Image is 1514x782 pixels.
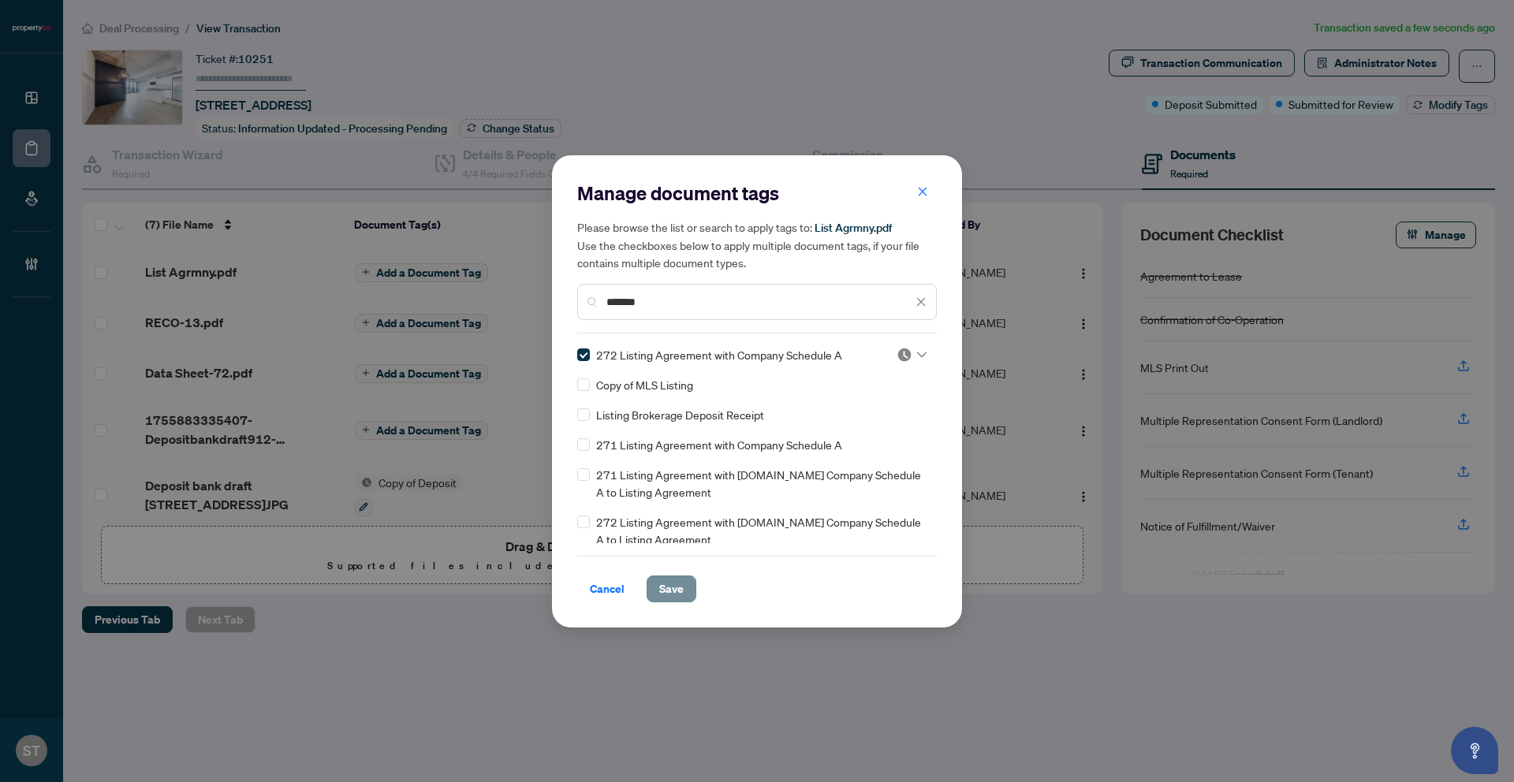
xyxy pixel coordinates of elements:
h2: Manage document tags [577,181,937,206]
span: List Agrmny.pdf [815,221,892,235]
span: 271 Listing Agreement with Company Schedule A [596,436,842,453]
h5: Please browse the list or search to apply tags to: Use the checkboxes below to apply multiple doc... [577,218,937,271]
span: close [917,186,928,197]
span: close [915,296,927,307]
span: 272 Listing Agreement with Company Schedule A [596,346,842,363]
span: 272 Listing Agreement with [DOMAIN_NAME] Company Schedule A to Listing Agreement [596,513,927,548]
span: Cancel [590,576,625,601]
span: 271 Listing Agreement with [DOMAIN_NAME] Company Schedule A to Listing Agreement [596,466,927,501]
span: Save [659,576,684,601]
span: Pending Review [897,347,927,363]
span: Listing Brokerage Deposit Receipt [596,406,764,423]
img: status [897,347,912,363]
button: Cancel [577,575,637,602]
button: Open asap [1451,727,1498,774]
span: Copy of MLS Listing [596,376,693,393]
button: Save [647,575,696,602]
